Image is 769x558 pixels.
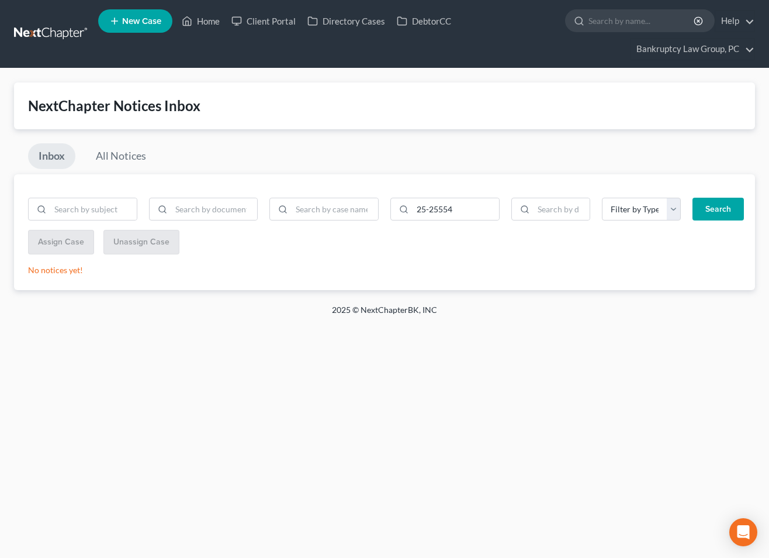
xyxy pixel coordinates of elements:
div: NextChapter Notices Inbox [28,97,741,115]
div: Open Intercom Messenger [729,518,757,546]
div: 2025 © NextChapterBK, INC [51,304,718,325]
input: Search by subject [50,198,137,221]
a: All Notices [85,143,157,169]
input: Search by name... [588,10,695,32]
a: Inbox [28,143,75,169]
p: No notices yet! [28,264,741,276]
a: Client Portal [226,11,302,32]
a: Home [176,11,226,32]
button: Search [692,198,744,221]
input: Search by date [534,198,590,221]
a: Help [715,11,754,32]
a: Directory Cases [302,11,391,32]
span: New Case [122,17,161,26]
a: DebtorCC [391,11,457,32]
a: Bankruptcy Law Group, PC [631,39,754,60]
input: Search by case name [292,198,378,221]
input: Search by case number [413,198,499,221]
input: Search by document name [171,198,258,221]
